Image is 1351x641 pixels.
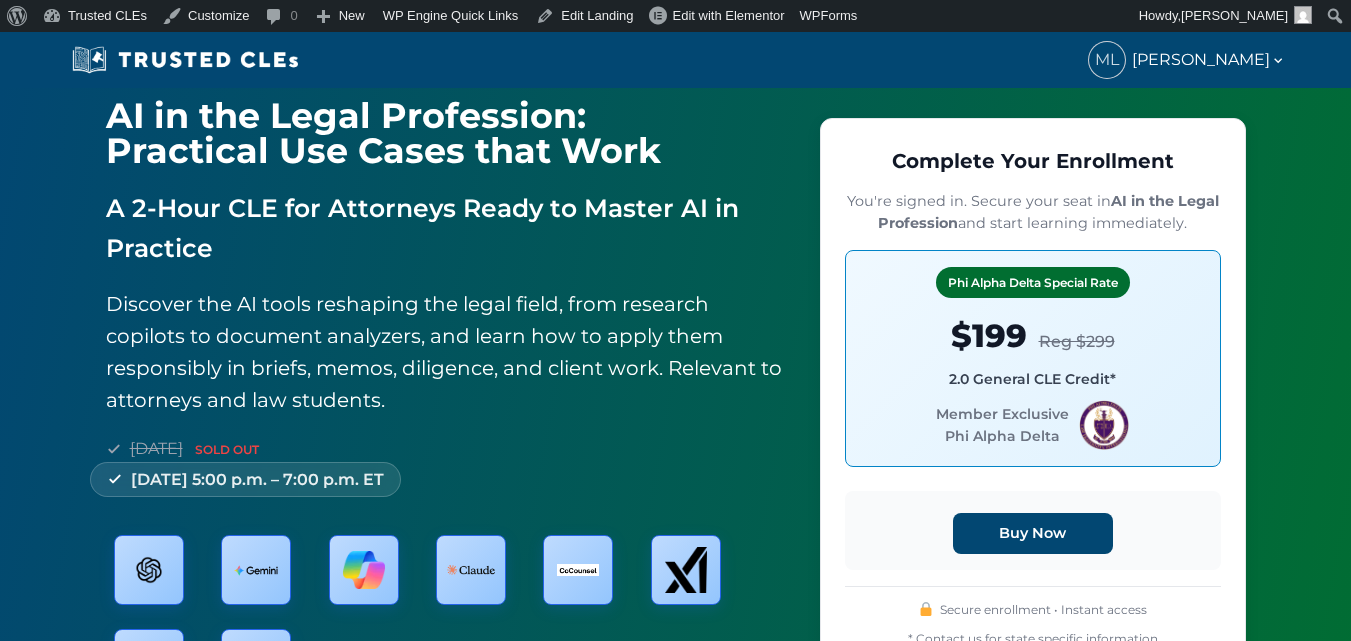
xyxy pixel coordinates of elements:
[436,535,506,605] div: Claude
[329,535,399,605] div: Copilot
[673,8,785,23] span: Edit with Elementor
[221,535,291,605] div: Gemini
[919,602,933,616] img: 🔒
[1181,8,1288,23] span: [PERSON_NAME]
[862,368,1204,390] div: 2.0 General CLE Credit*
[845,143,1221,179] h3: Complete Your Enrollment
[953,513,1113,554] button: Buy Now
[663,547,709,593] img: xAI Logo
[862,400,1204,450] span: Member Exclusive Phi Alpha Delta
[557,549,599,591] img: CoCounsel Logo
[106,98,790,168] h1: AI in the Legal Profession: Practical Use Cases that Work
[1132,47,1286,73] span: [PERSON_NAME]
[651,535,721,605] div: xAI
[1089,42,1125,78] span: ML
[106,288,790,416] p: Discover the AI tools reshaping the legal field, from research copilots to document analyzers, an...
[878,192,1219,232] strong: AI in the Legal Profession
[130,439,183,458] span: [DATE]
[1079,400,1129,450] img: PADlogo-1.png
[940,600,1147,619] span: Secure enrollment • Instant access
[124,545,174,595] img: ChatGPT Logo
[936,267,1130,298] div: Phi Alpha Delta Special Rate
[195,442,259,457] span: SOLD OUT
[343,549,385,591] img: Copilot Logo
[114,535,184,605] div: ChatGPT
[106,188,790,268] p: A 2-Hour CLE for Attorneys Ready to Master AI in Practice
[447,546,495,594] img: Claude Logo
[90,462,401,498] div: [DATE] 5:00 p.m. – 7:00 p.m. ET
[234,548,278,592] img: Gemini Logo
[1039,329,1115,355] span: Reg $299
[951,310,1027,361] span: $199
[131,467,384,493] span: [DATE] 5:00 p.m. – 7:00 p.m. ET
[543,535,613,605] div: CoCounsel
[845,191,1221,234] p: You're signed in. Secure your seat in and start learning immediately.
[66,45,305,75] img: Trusted CLEs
